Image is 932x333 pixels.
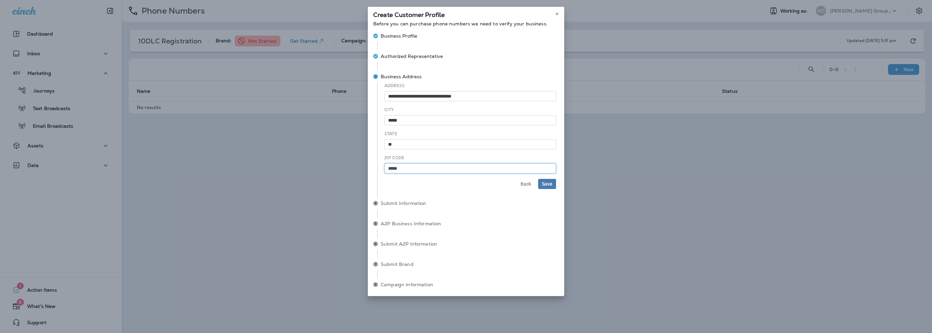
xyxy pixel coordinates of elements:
label: State [384,131,397,137]
label: Address [384,83,405,88]
span: A2P Business Information [381,220,559,227]
label: Zip Code [384,155,404,161]
span: Submit A2P Information [381,241,559,247]
button: Business Profile [370,27,562,45]
text: 4 [375,202,376,205]
span: Save [542,182,552,186]
button: Save [538,179,556,189]
text: 7 [375,263,377,266]
button: Authorized Representative [370,47,562,65]
span: Business Profile [381,33,417,39]
button: Business Address [370,68,562,85]
text: 6 [375,242,376,246]
button: Back [517,179,535,189]
text: 3 [375,75,377,78]
span: Submit Brand [381,261,559,268]
span: Back [521,182,531,186]
p: Before you can purchase phone numbers we need to verify your business. [373,21,559,26]
span: Authorized Representative [381,53,443,60]
span: Campaign Information [381,281,559,288]
span: Business Address [381,73,422,80]
text: 8 [375,283,376,286]
span: Submit Information [381,200,559,207]
div: Create Customer Profile [368,7,564,21]
label: City [384,107,394,112]
text: 5 [375,222,376,225]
